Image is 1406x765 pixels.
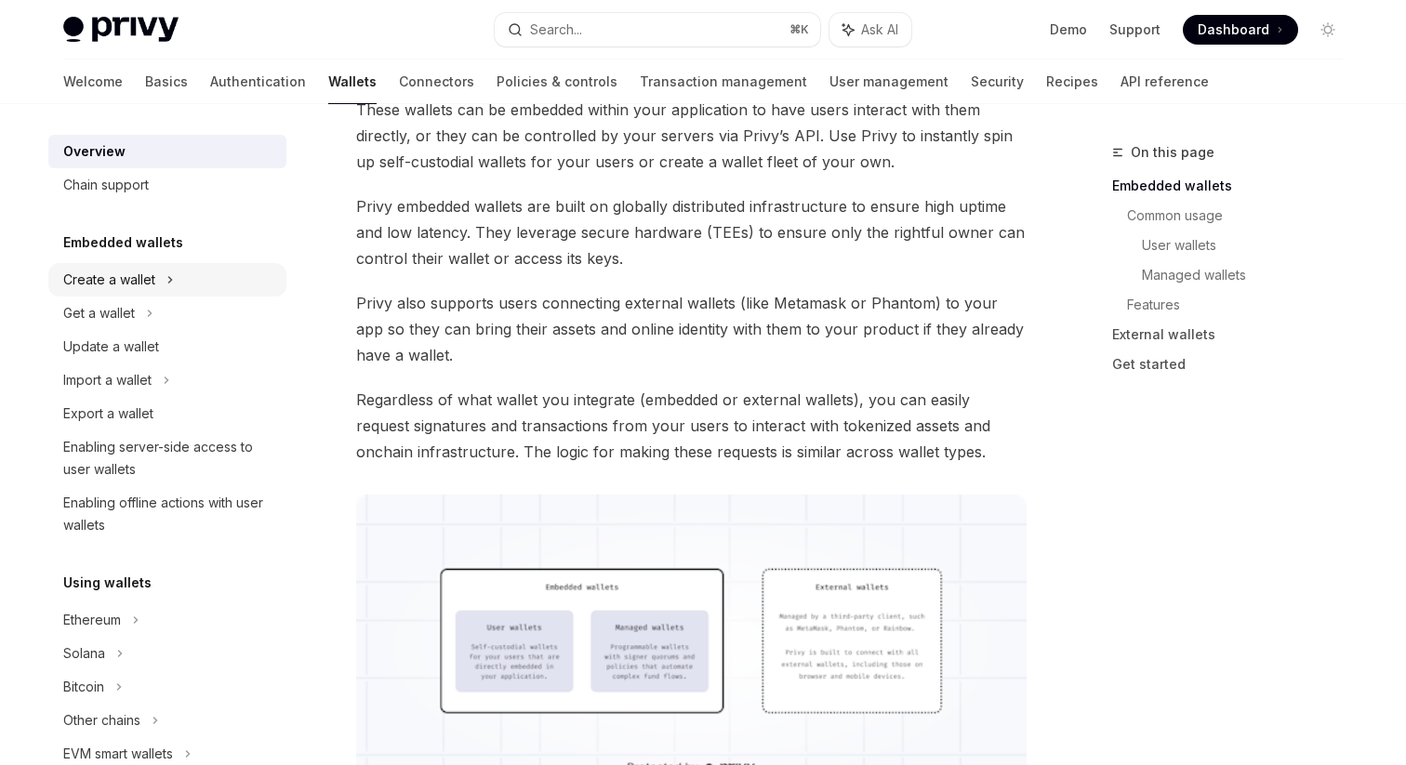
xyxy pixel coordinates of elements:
a: Enabling server-side access to user wallets [48,430,286,486]
a: Export a wallet [48,397,286,430]
div: Solana [63,642,105,665]
span: Ask AI [861,20,898,39]
div: Overview [63,140,126,163]
h5: Embedded wallets [63,231,183,254]
a: Security [971,59,1024,104]
button: Search...⌘K [495,13,820,46]
a: Policies & controls [497,59,617,104]
a: User wallets [1142,231,1358,260]
a: External wallets [1112,320,1358,350]
div: Enabling server-side access to user wallets [63,436,275,481]
a: Transaction management [640,59,807,104]
div: Other chains [63,709,140,732]
a: User management [829,59,948,104]
div: Enabling offline actions with user wallets [63,492,275,536]
a: Embedded wallets [1112,171,1358,201]
a: Enabling offline actions with user wallets [48,486,286,542]
div: Create a wallet [63,269,155,291]
a: Managed wallets [1142,260,1358,290]
div: Chain support [63,174,149,196]
div: EVM smart wallets [63,743,173,765]
a: Update a wallet [48,330,286,363]
a: Authentication [210,59,306,104]
a: API reference [1121,59,1209,104]
div: Get a wallet [63,302,135,324]
a: Overview [48,135,286,168]
img: light logo [63,17,179,43]
a: Common usage [1127,201,1358,231]
span: These wallets can be embedded within your application to have users interact with them directly, ... [356,97,1027,175]
a: Connectors [399,59,474,104]
div: Export a wallet [63,402,153,425]
div: Bitcoin [63,676,104,698]
button: Toggle dark mode [1313,15,1343,45]
span: Regardless of what wallet you integrate (embedded or external wallets), you can easily request si... [356,387,1027,465]
div: Import a wallet [63,369,152,391]
div: Search... [530,19,582,41]
div: Ethereum [63,609,121,631]
a: Recipes [1046,59,1098,104]
h5: Using wallets [63,572,152,594]
span: Dashboard [1198,20,1269,39]
span: Privy embedded wallets are built on globally distributed infrastructure to ensure high uptime and... [356,193,1027,271]
a: Basics [145,59,188,104]
a: Welcome [63,59,123,104]
a: Features [1127,290,1358,320]
a: Wallets [328,59,377,104]
span: Privy also supports users connecting external wallets (like Metamask or Phantom) to your app so t... [356,290,1027,368]
div: Update a wallet [63,336,159,358]
a: Get started [1112,350,1358,379]
a: Demo [1050,20,1087,39]
span: On this page [1131,141,1214,164]
a: Dashboard [1183,15,1298,45]
span: ⌘ K [789,22,809,37]
a: Chain support [48,168,286,202]
button: Ask AI [829,13,911,46]
a: Support [1109,20,1161,39]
